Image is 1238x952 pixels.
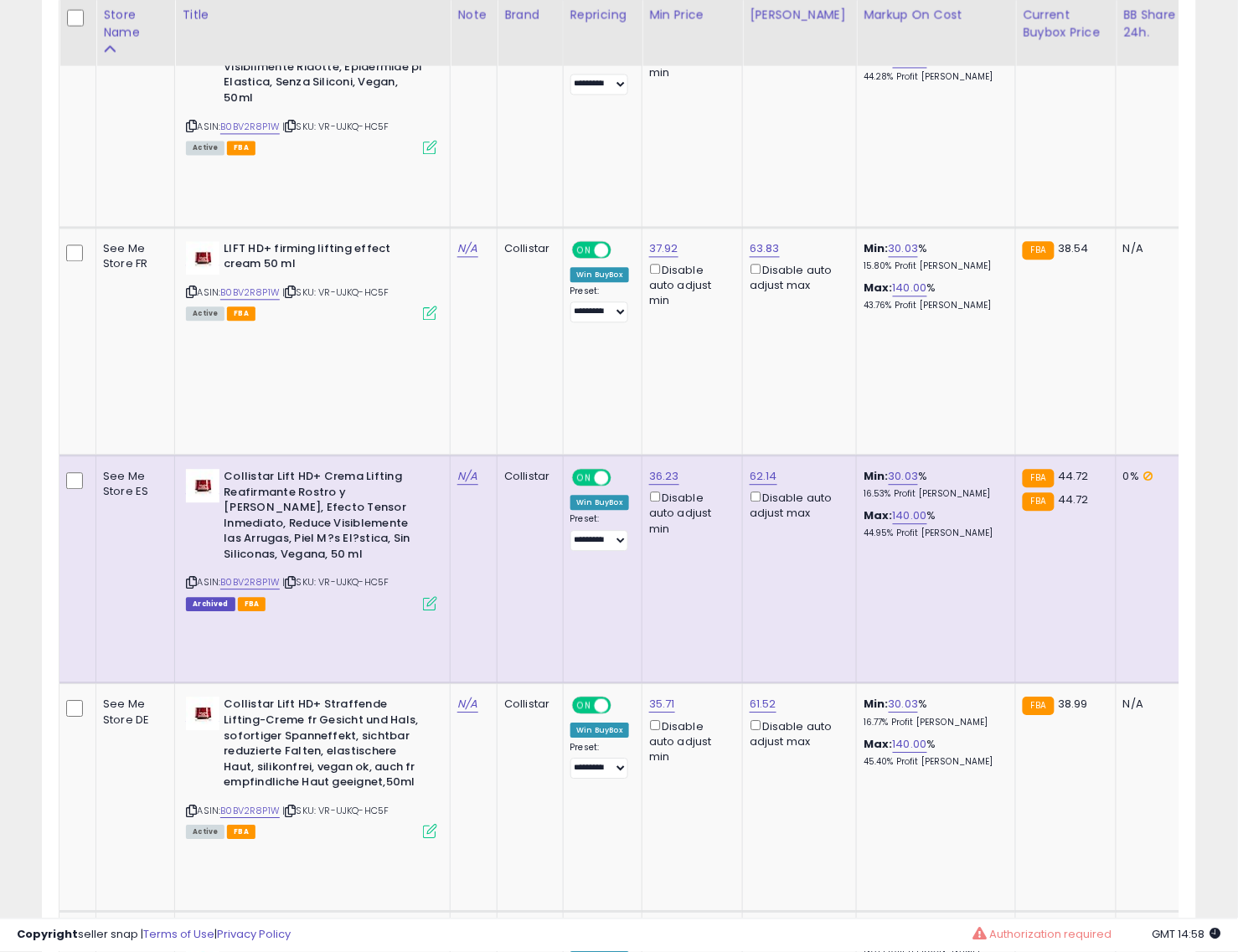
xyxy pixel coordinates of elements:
p: 16.53% Profit [PERSON_NAME] [864,488,1003,500]
div: Note [457,6,490,23]
div: Preset: [570,513,630,551]
div: N/A [1123,241,1179,256]
div: % [864,469,1003,500]
div: Repricing [570,6,636,23]
a: Terms of Use [143,927,214,943]
span: FBA [238,597,266,611]
b: Max: [864,280,893,296]
div: Collistar [504,469,549,484]
b: Max: [864,507,893,523]
div: seller snap | | [17,928,291,944]
span: OFF [608,698,635,713]
span: FBA [227,141,255,155]
p: 16.77% Profit [PERSON_NAME] [864,717,1003,728]
div: Preset: [570,57,630,95]
div: [PERSON_NAME] [750,6,849,23]
small: FBA [1023,492,1054,511]
div: Disable auto adjust max [750,488,843,521]
div: Markup on Cost [864,6,1008,23]
span: OFF [608,242,635,256]
p: 44.95% Profit [PERSON_NAME] [864,527,1003,539]
span: ON [574,698,595,713]
small: FBA [1023,697,1054,715]
span: Listings that have been deleted from Seller Central [186,597,235,611]
b: Min: [864,468,889,484]
a: 30.03 [889,696,919,713]
div: % [864,241,1003,272]
div: N/A [1123,697,1179,712]
div: Preset: [570,286,630,323]
div: Store Name [103,6,168,41]
a: 140.00 [893,507,927,524]
span: FBA [227,825,255,839]
span: 38.99 [1059,696,1089,712]
a: 63.83 [750,240,780,257]
a: 61.52 [750,696,776,713]
div: ASIN: [186,13,437,152]
span: All listings currently available for purchase on Amazon [186,141,224,155]
div: See Me Store ES [103,469,162,499]
b: Max: [864,736,893,752]
b: Min: [864,696,889,712]
div: Disable auto adjust min [649,260,730,309]
div: ASIN: [186,241,437,319]
small: FBA [1023,469,1054,487]
div: 0% [1123,469,1179,484]
div: % [864,52,1003,83]
small: FBA [1023,241,1054,260]
div: Win BuyBox [570,267,630,282]
span: FBA [227,306,255,321]
a: 36.23 [649,468,679,485]
strong: Copyright [17,927,78,943]
span: | SKU: VR-UJKQ-HC5F [282,575,389,589]
b: Collistar Lift HD+ Straffende Lifting-Creme fr Gesicht und Hals, sofortiger Spanneffekt, sichtbar... [224,697,427,794]
a: 30.03 [889,468,919,485]
p: 15.80% Profit [PERSON_NAME] [864,260,1003,272]
div: Win BuyBox [570,723,630,738]
div: % [864,697,1003,728]
a: B0BV2R8P1W [220,804,280,818]
div: See Me Store DE [103,697,162,727]
img: 31sTtjSujUL._SL40_.jpg [186,469,219,502]
a: 35.71 [649,696,675,713]
span: ON [574,471,595,485]
span: OFF [608,471,635,485]
div: ASIN: [186,469,437,609]
div: Disable auto adjust min [649,717,730,765]
span: ON [574,242,595,256]
a: 30.03 [889,240,919,257]
div: Disable auto adjust max [750,717,843,749]
div: % [864,508,1003,539]
div: Min Price [649,6,735,23]
a: 140.00 [893,736,927,753]
span: All listings currently available for purchase on Amazon [186,825,224,839]
div: % [864,737,1003,768]
b: Collistar Lift HD+ Crema Lifting Reafirmante Rostro y [PERSON_NAME], Efecto Tensor Inmediato, Red... [224,469,427,566]
p: 43.76% Profit [PERSON_NAME] [864,300,1003,311]
span: 44.72 [1059,468,1090,484]
div: Disable auto adjust max [750,260,843,293]
div: Collistar [504,241,549,256]
a: B0BV2R8P1W [220,575,280,589]
div: Collistar [504,697,549,712]
a: 140.00 [893,280,927,296]
span: All listings currently available for purchase on Amazon [186,306,224,321]
p: 45.40% Profit [PERSON_NAME] [864,756,1003,768]
a: 62.14 [750,468,777,485]
span: | SKU: VR-UJKQ-HC5F [282,120,389,133]
a: B0BV2R8P1W [220,120,280,134]
b: Min: [864,240,889,256]
span: 44.72 [1059,491,1090,507]
div: Title [182,6,443,23]
b: LIFT HD+ firming lifting effect cream 50 ml [224,241,427,276]
div: Brand [504,6,555,23]
div: See Me Store FR [103,241,162,271]
div: Disable auto adjust min [649,488,730,537]
p: 44.28% Profit [PERSON_NAME] [864,71,1003,83]
a: B0BV2R8P1W [220,286,280,300]
div: Win BuyBox [570,495,630,510]
img: 31sTtjSujUL._SL40_.jpg [186,697,219,730]
a: N/A [457,468,477,485]
span: 2025-08-17 14:58 GMT [1153,927,1221,943]
a: Privacy Policy [217,927,291,943]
